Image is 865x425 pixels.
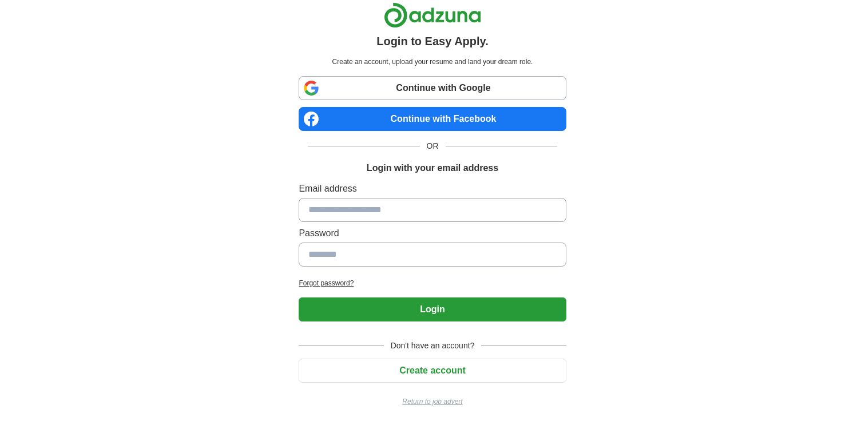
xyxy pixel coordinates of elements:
h1: Login to Easy Apply. [376,33,489,50]
label: Password [299,227,566,240]
button: Login [299,297,566,321]
span: OR [420,140,446,152]
a: Return to job advert [299,396,566,407]
a: Create account [299,366,566,375]
img: Adzuna logo [384,2,481,28]
a: Forgot password? [299,278,566,288]
a: Continue with Facebook [299,107,566,131]
span: Don't have an account? [384,340,482,352]
a: Continue with Google [299,76,566,100]
p: Create an account, upload your resume and land your dream role. [301,57,564,67]
h1: Login with your email address [367,161,498,175]
label: Email address [299,182,566,196]
button: Create account [299,359,566,383]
